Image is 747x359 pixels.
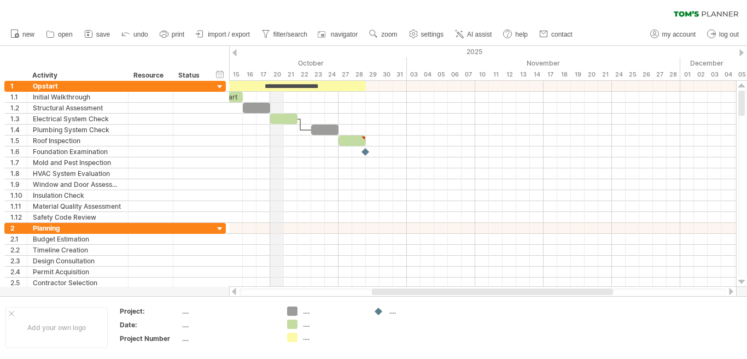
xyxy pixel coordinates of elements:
div: Friday, 21 November 2025 [598,69,612,80]
div: Plumbing System Check [33,125,122,135]
div: Wednesday, 12 November 2025 [503,69,516,80]
div: 1.8 [10,168,27,179]
span: undo [133,31,148,38]
div: Monday, 1 December 2025 [680,69,694,80]
div: .... [182,334,274,343]
span: contact [551,31,573,38]
div: Monday, 17 November 2025 [544,69,557,80]
div: 2.1 [10,234,27,244]
div: Wednesday, 22 October 2025 [297,69,311,80]
div: Thursday, 6 November 2025 [448,69,462,80]
a: filter/search [259,27,311,42]
div: HVAC System Evaluation [33,168,122,179]
a: settings [406,27,447,42]
div: 2.2 [10,245,27,255]
div: Electrical System Check [33,114,122,124]
div: .... [303,333,363,342]
a: log out [704,27,742,42]
div: Project: [120,307,180,316]
span: AI assist [467,31,492,38]
div: Thursday, 4 December 2025 [721,69,735,80]
div: 2.5 [10,278,27,288]
div: Mold and Pest Inspection [33,157,122,168]
div: Planning [33,223,122,233]
div: Foundation Examination [33,146,122,157]
div: Tuesday, 28 October 2025 [352,69,366,80]
div: 1.7 [10,157,27,168]
a: new [8,27,38,42]
div: .... [303,320,363,329]
div: Monday, 10 November 2025 [475,69,489,80]
div: Wednesday, 5 November 2025 [434,69,448,80]
div: Initial Walkthrough [33,92,122,102]
span: log out [719,31,739,38]
a: help [500,27,531,42]
div: Tuesday, 21 October 2025 [284,69,297,80]
div: Monday, 3 November 2025 [407,69,421,80]
div: Opstart [33,81,122,91]
div: Roof Inspection [33,136,122,146]
span: import / export [208,31,250,38]
div: Friday, 14 November 2025 [530,69,544,80]
div: November 2025 [407,57,680,69]
div: Thursday, 30 October 2025 [380,69,393,80]
div: Tuesday, 25 November 2025 [626,69,639,80]
span: settings [421,31,443,38]
span: filter/search [273,31,307,38]
div: 2 [10,223,27,233]
span: open [58,31,73,38]
div: Friday, 31 October 2025 [393,69,407,80]
div: Thursday, 16 October 2025 [243,69,256,80]
div: Wednesday, 3 December 2025 [708,69,721,80]
div: Tuesday, 11 November 2025 [489,69,503,80]
span: help [515,31,528,38]
div: 1.3 [10,114,27,124]
div: Monday, 27 October 2025 [339,69,352,80]
div: Safety Code Review [33,212,122,222]
div: Friday, 17 October 2025 [256,69,270,80]
span: new [22,31,34,38]
div: Friday, 28 November 2025 [667,69,680,80]
a: navigator [316,27,361,42]
div: .... [389,307,449,316]
div: 1.10 [10,190,27,201]
div: Thursday, 13 November 2025 [516,69,530,80]
div: 1 [10,81,27,91]
div: .... [182,307,274,316]
div: 1.12 [10,212,27,222]
div: Tuesday, 18 November 2025 [557,69,571,80]
div: Tuesday, 4 November 2025 [421,69,434,80]
div: Friday, 7 November 2025 [462,69,475,80]
div: 1.1 [10,92,27,102]
a: undo [119,27,151,42]
a: zoom [366,27,400,42]
div: Structural Assessment [33,103,122,113]
div: start [215,92,243,102]
div: 1.9 [10,179,27,190]
div: 2.3 [10,256,27,266]
div: Friday, 24 October 2025 [325,69,339,80]
div: Wednesday, 15 October 2025 [229,69,243,80]
a: save [81,27,113,42]
div: Monday, 20 October 2025 [270,69,284,80]
div: Monday, 24 November 2025 [612,69,626,80]
div: 1.4 [10,125,27,135]
div: Add your own logo [5,307,108,348]
div: Project Number [120,334,180,343]
div: Tuesday, 2 December 2025 [694,69,708,80]
div: Permit Acquisition [33,267,122,277]
div: Insulation Check [33,190,122,201]
div: Thursday, 27 November 2025 [653,69,667,80]
div: Budget Estimation [33,234,122,244]
a: print [157,27,188,42]
div: Resource [133,70,167,81]
div: October 2025 [92,57,407,69]
a: my account [647,27,699,42]
div: 1.11 [10,201,27,211]
span: navigator [331,31,358,38]
a: contact [536,27,576,42]
div: 2.4 [10,267,27,277]
div: 1.2 [10,103,27,113]
div: Wednesday, 26 November 2025 [639,69,653,80]
div: 1.5 [10,136,27,146]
